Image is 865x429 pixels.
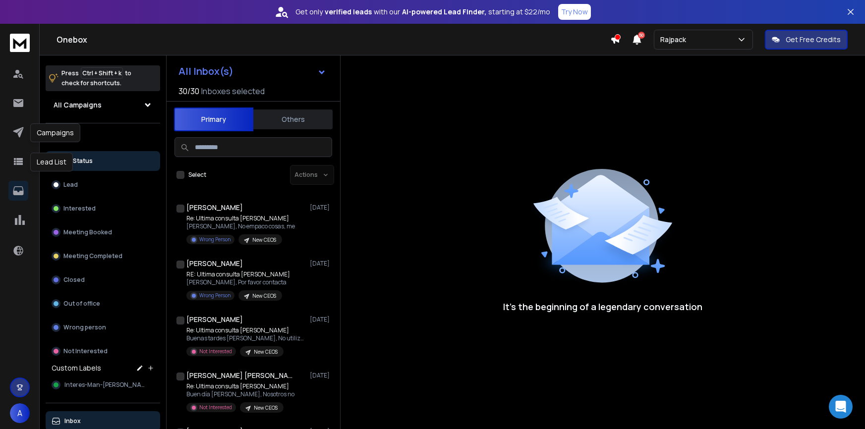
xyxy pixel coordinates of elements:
[171,61,334,81] button: All Inbox(s)
[186,315,243,324] h1: [PERSON_NAME]
[786,35,841,45] p: Get Free Credits
[64,417,81,425] p: Inbox
[201,85,265,97] h3: Inboxes selected
[199,292,231,299] p: Wrong Person
[186,222,295,230] p: [PERSON_NAME], No empaco cosas, me
[174,107,253,131] button: Primary
[295,7,550,17] p: Get only with our starting at $22/mo
[829,395,853,419] div: Open Intercom Messenger
[325,7,372,17] strong: verified leads
[199,236,231,243] p: Wrong Person
[46,294,160,314] button: Out of office
[64,381,150,389] span: Interes-Man-[PERSON_NAME]
[186,214,295,222] p: Re: Ultima consulta [PERSON_NAME]
[54,100,102,110] h1: All Campaigns
[10,403,30,423] button: A
[186,203,243,213] h1: [PERSON_NAME]
[199,404,232,411] p: Not Interested
[558,4,591,20] button: Try Now
[46,318,160,337] button: Wrong person
[186,371,295,380] h1: [PERSON_NAME] [PERSON_NAME]
[402,7,486,17] strong: AI-powered Lead Finder,
[46,95,160,115] button: All Campaigns
[30,153,73,171] div: Lead List
[310,204,332,212] p: [DATE]
[57,34,610,46] h1: Onebox
[660,35,690,45] p: Rajpack
[46,199,160,218] button: Interested
[46,341,160,361] button: Not Interested
[252,292,276,300] p: New CEOS
[63,228,112,236] p: Meeting Booked
[199,348,232,355] p: Not Interested
[254,348,278,356] p: New CEOS
[186,259,243,268] h1: [PERSON_NAME]
[46,246,160,266] button: Meeting Completed
[310,260,332,268] p: [DATE]
[63,276,85,284] p: Closed
[10,34,30,52] img: logo
[186,278,290,286] p: [PERSON_NAME], Por favor contacta
[52,363,101,373] h3: Custom Labels
[503,300,702,314] p: It’s the beginning of a legendary conversation
[252,236,276,244] p: New CEOS
[81,67,123,79] span: Ctrl + Shift + k
[253,108,333,130] button: Others
[46,131,160,145] h3: Filters
[30,123,80,142] div: Campaigns
[63,252,122,260] p: Meeting Completed
[63,300,100,308] p: Out of office
[63,181,78,189] p: Lead
[188,171,206,179] label: Select
[186,334,305,342] p: Buenas tardes [PERSON_NAME], No utilizamos
[46,222,160,242] button: Meeting Booked
[46,175,160,195] button: Lead
[186,382,294,390] p: Re: Ultima consulta [PERSON_NAME]
[178,66,233,76] h1: All Inbox(s)
[46,270,160,290] button: Closed
[178,85,199,97] span: 30 / 30
[765,30,848,50] button: Get Free Credits
[46,375,160,395] button: Interes-Man-[PERSON_NAME]
[64,157,93,165] p: All Status
[310,372,332,379] p: [DATE]
[254,404,278,412] p: New CEOS
[638,32,645,39] span: 50
[63,347,108,355] p: Not Interested
[186,390,294,398] p: Buen día [PERSON_NAME], Nosotros no
[63,323,106,331] p: Wrong person
[561,7,588,17] p: Try Now
[61,68,131,88] p: Press to check for shortcuts.
[46,151,160,171] button: All Status
[186,326,305,334] p: Re: Ultima consulta [PERSON_NAME]
[63,205,96,213] p: Interested
[186,270,290,278] p: RE: Ultima consulta [PERSON_NAME]
[310,316,332,323] p: [DATE]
